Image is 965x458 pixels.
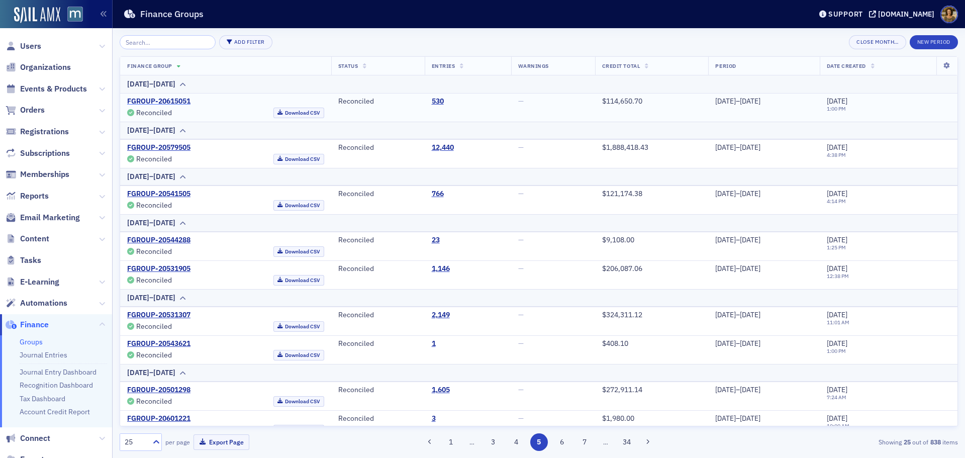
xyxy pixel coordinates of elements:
div: 12,440 [432,143,454,152]
span: Profile [940,6,958,23]
span: Status [338,62,358,69]
a: SailAMX [14,7,60,23]
a: 530 [432,97,444,106]
a: Download CSV [273,321,324,332]
span: Users [20,41,41,52]
a: Events & Products [6,83,87,95]
a: 1 [432,339,436,348]
a: Journal Entries [20,350,67,359]
div: [DATE]–[DATE] [715,386,812,395]
span: $272,911.14 [602,385,642,394]
span: Registrations [20,126,69,137]
a: FGROUP-20543621 [127,339,190,348]
div: Reconciled [338,264,418,273]
a: FGROUP-20531905 [127,264,190,273]
div: Reconciled [136,203,172,208]
span: — [518,310,524,319]
span: — [518,339,524,348]
time: 4:14 PM [827,198,846,205]
button: Add Filter [219,35,272,49]
button: New Period [910,35,958,49]
span: [DATE] [827,310,847,319]
span: Orders [20,105,45,116]
a: 3 [432,414,436,423]
time: 4:38 PM [827,151,846,158]
a: Organizations [6,62,71,73]
a: Finance [6,319,49,330]
div: 1,146 [432,264,450,273]
div: [DOMAIN_NAME] [878,10,934,19]
span: Finance [20,319,49,330]
span: — [518,235,524,244]
a: Users [6,41,41,52]
a: E-Learning [6,277,59,288]
a: Content [6,233,49,244]
div: Reconciled [136,352,172,358]
button: [DOMAIN_NAME] [869,11,938,18]
div: Reconciled [338,236,418,245]
a: Subscriptions [6,148,70,159]
span: — [518,143,524,152]
span: [DATE] [827,385,847,394]
time: 12:38 PM [827,272,849,280]
span: $408.10 [602,339,628,348]
h1: Finance Groups [140,8,204,20]
a: Download CSV [273,246,324,257]
button: 34 [618,433,636,451]
span: Connect [20,433,50,444]
div: Showing out of items [686,437,958,446]
span: Credit Total [602,62,640,69]
div: 766 [432,190,444,199]
span: $206,087.06 [602,264,642,273]
strong: 838 [928,437,942,446]
span: [DATE] [827,264,847,273]
a: Reports [6,191,49,202]
a: FGROUP-20579505 [127,143,190,152]
div: 1,605 [432,386,450,395]
span: … [465,437,479,446]
span: Entries [432,62,455,69]
span: Period [715,62,736,69]
img: SailAMX [67,7,83,22]
button: Close Month… [849,35,906,49]
a: Download CSV [273,200,324,211]
span: [DATE] [827,235,847,244]
div: Reconciled [136,110,172,116]
a: Download CSV [273,154,324,164]
div: Reconciled [136,399,172,404]
span: Tasks [20,255,41,266]
span: [DATE] [827,97,847,106]
a: Registrations [6,126,69,137]
span: Finance Group [127,62,172,69]
div: [DATE]–[DATE] [715,190,812,199]
a: 2,149 [432,311,450,320]
div: [DATE]–[DATE] [715,339,812,348]
div: Reconciled [338,97,418,106]
a: Connect [6,433,50,444]
div: Reconciled [338,414,418,423]
a: FGROUP-20601221 [127,414,190,423]
strong: 25 [902,437,912,446]
a: FGROUP-20501298 [127,386,190,395]
button: 4 [507,433,525,451]
span: [DATE] [827,143,847,152]
div: Reconciled [338,143,418,152]
time: 11:01 AM [827,319,849,326]
div: Reconciled [338,190,418,199]
div: [DATE]–[DATE] [715,414,812,423]
span: [DATE] [827,339,847,348]
span: $9,108.00 [602,235,634,244]
span: $1,980.00 [602,414,634,423]
time: 1:25 PM [827,244,846,251]
span: Memberships [20,169,69,180]
span: E-Learning [20,277,59,288]
a: Download CSV [273,108,324,118]
div: Reconciled [136,278,172,283]
span: — [518,264,524,273]
div: [DATE]–[DATE] [127,125,175,136]
div: [DATE]–[DATE] [127,171,175,182]
span: [DATE] [827,414,847,423]
time: 1:00 PM [827,347,846,354]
